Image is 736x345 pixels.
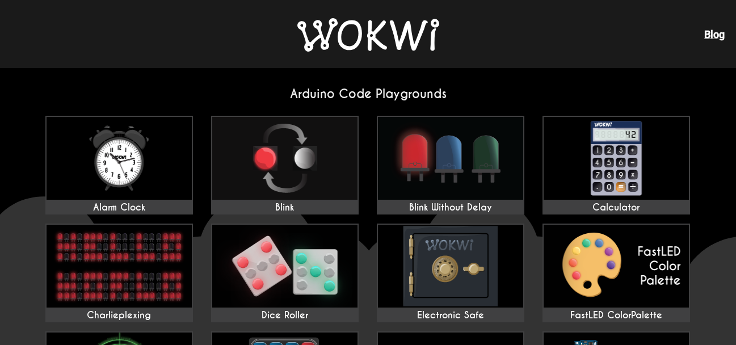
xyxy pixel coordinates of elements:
a: Blog [704,28,725,40]
img: Electronic Safe [378,225,523,308]
img: FastLED ColorPalette [544,225,689,308]
div: FastLED ColorPalette [544,310,689,321]
a: Calculator [542,116,690,214]
img: Alarm Clock [47,117,192,200]
a: Alarm Clock [45,116,193,214]
div: Alarm Clock [47,202,192,213]
img: Calculator [544,117,689,200]
a: Blink [211,116,359,214]
a: FastLED ColorPalette [542,224,690,322]
img: Wokwi [297,18,439,52]
img: Blink Without Delay [378,117,523,200]
div: Blink [212,202,358,213]
a: Charlieplexing [45,224,193,322]
h2: Arduino Code Playgrounds [36,86,700,102]
div: Blink Without Delay [378,202,523,213]
img: Dice Roller [212,225,358,308]
div: Calculator [544,202,689,213]
img: Blink [212,117,358,200]
div: Dice Roller [212,310,358,321]
div: Electronic Safe [378,310,523,321]
img: Charlieplexing [47,225,192,308]
a: Blink Without Delay [377,116,524,214]
a: Electronic Safe [377,224,524,322]
a: Dice Roller [211,224,359,322]
div: Charlieplexing [47,310,192,321]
